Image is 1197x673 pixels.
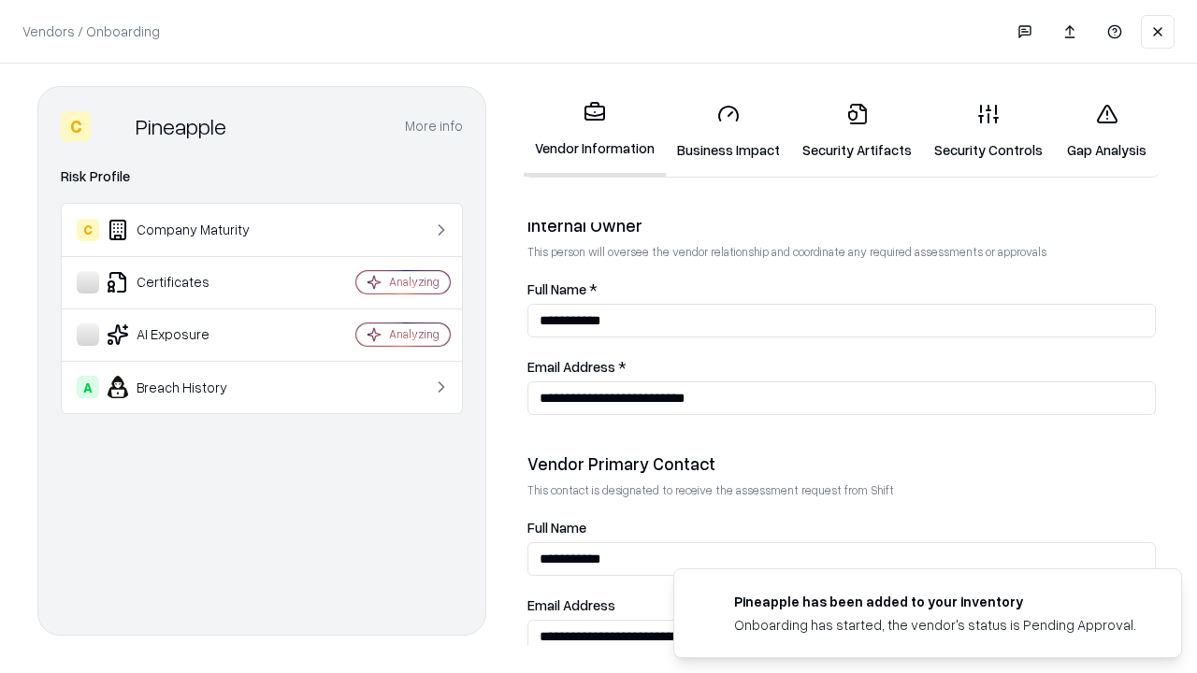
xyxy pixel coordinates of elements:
a: Gap Analysis [1054,88,1160,175]
a: Security Artifacts [791,88,923,175]
div: Risk Profile [61,165,463,188]
label: Full Name [527,521,1156,535]
div: Analyzing [389,274,440,290]
a: Vendor Information [524,86,666,177]
p: This contact is designated to receive the assessment request from Shift [527,482,1156,498]
a: Security Controls [923,88,1054,175]
label: Email Address [527,598,1156,612]
div: Vendor Primary Contact [527,452,1156,475]
div: Internal Owner [527,214,1156,236]
div: A [77,376,99,398]
div: Company Maturity [77,219,300,241]
div: Onboarding has started, the vendor's status is Pending Approval. [734,615,1136,635]
div: Analyzing [389,326,440,342]
a: Business Impact [666,88,791,175]
p: This person will oversee the vendor relationship and coordinate any required assessments or appro... [527,244,1156,260]
div: C [77,219,99,241]
p: Vendors / Onboarding [22,21,160,41]
div: Certificates [77,271,300,294]
img: Pineapple [98,111,128,141]
label: Email Address * [527,360,1156,374]
div: C [61,111,91,141]
div: Pineapple has been added to your inventory [734,592,1136,611]
div: Breach History [77,376,300,398]
div: AI Exposure [77,323,300,346]
img: pineappleenergy.com [697,592,719,614]
div: Pineapple [136,111,226,141]
button: More info [405,109,463,143]
label: Full Name * [527,282,1156,296]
